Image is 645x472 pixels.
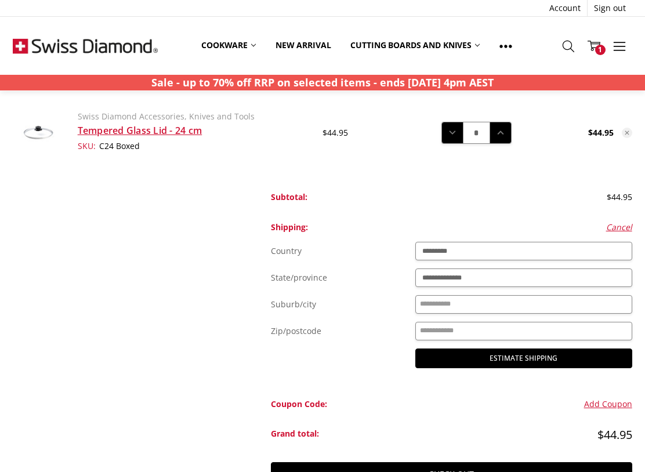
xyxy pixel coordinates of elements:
p: Swiss Diamond Accessories, Knives and Tools [78,110,310,123]
img: Free Shipping On Every Order [13,17,158,75]
a: Cookware [191,32,266,58]
strong: Coupon Code: [271,398,327,409]
a: Cutting boards and knives [340,32,490,58]
a: 1 [581,31,607,60]
button: Cancel [606,221,632,234]
img: Tempered Glass Lid - 24 cm [13,117,64,149]
button: Estimate Shipping [415,348,632,368]
label: Zip/postcode [271,322,321,340]
label: Country [271,242,302,260]
strong: Grand total: [271,428,319,439]
span: 1 [595,45,606,55]
dt: SKU: [78,140,96,153]
dd: C24 Boxed [78,140,310,153]
strong: Subtotal: [271,191,307,202]
a: Tempered Glass Lid - 24 cm [78,124,202,137]
span: $44.95 [322,127,348,138]
strong: Sale - up to 70% off RRP on selected items - ends [DATE] 4pm AEST [151,75,494,89]
strong: $44.95 [588,127,614,138]
strong: Shipping: [271,222,308,233]
label: State/province [271,268,327,287]
span: $44.95 [597,427,632,442]
label: Suburb/city [271,295,316,314]
button: Add Coupon [584,398,632,411]
a: Show All [490,32,522,59]
span: $44.95 [607,191,632,202]
a: New arrival [266,32,340,58]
